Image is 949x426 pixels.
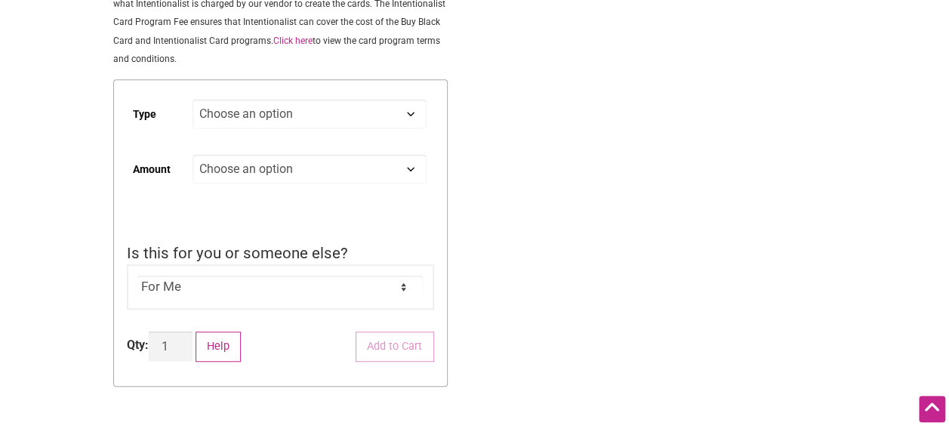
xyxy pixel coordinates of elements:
[919,396,945,422] div: Scroll Back to Top
[133,153,171,187] label: Amount
[127,244,348,262] span: Is this for you or someone else?
[273,35,313,46] a: Click here
[133,97,156,131] label: Type
[127,336,149,354] div: Qty:
[137,276,423,298] select: Is this for you or someone else?
[196,332,242,363] button: Help
[356,332,434,363] button: Add to Cart
[149,332,193,361] input: Product quantity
